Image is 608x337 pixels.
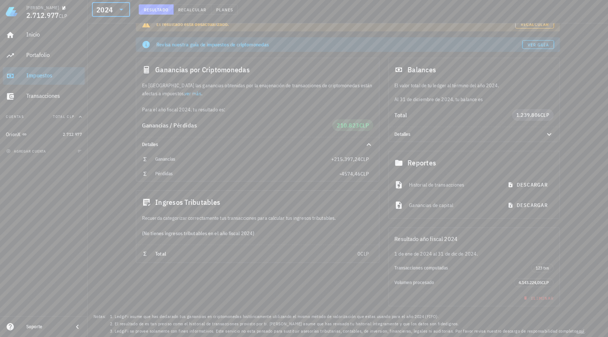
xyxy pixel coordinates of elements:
[3,47,85,64] a: Portafolio
[389,250,559,258] div: 1 de ene de 2024 al 31 de dic de 2024.
[509,181,548,188] span: descargar
[26,10,59,20] span: 2.712.977
[115,313,586,320] li: LedgiFi asume que has declarado tus ganancias en criptomonedas históricamente utilizando el mismo...
[26,5,59,11] div: [PERSON_NAME]
[26,51,82,58] div: Portafolio
[178,7,207,12] span: Recalcular
[3,26,85,44] a: Inicio
[522,295,554,301] span: Eliminar
[519,280,542,285] span: 4.143.224,05
[92,2,130,17] div: 2024
[26,72,82,79] div: Impuestos
[26,31,82,38] div: Inicio
[389,127,559,142] div: Detalles
[3,88,85,105] a: Transacciones
[516,112,540,118] span: 1.239.806
[115,320,586,328] li: El resultado de es tan preciso como el historial de transacciones provisto por ti. [PERSON_NAME] ...
[360,171,369,177] span: CLP
[520,22,549,27] span: Recalcular
[394,280,514,286] div: Volumen procesado
[6,6,18,18] img: LedgiFi
[142,122,197,129] span: Ganancias / Pérdidas
[331,156,360,162] span: +215.397,24
[357,250,360,257] span: 0
[360,250,369,257] span: CLP
[409,197,497,213] div: Ganancias de capital
[88,311,608,337] footer: Notas:
[515,20,554,28] a: Recalcular
[527,42,549,47] span: Ver guía
[337,122,359,129] span: 210.823
[389,151,559,175] div: Reportes
[155,171,340,177] div: Pérdidas
[389,81,559,103] div: Al 31 de diciembre de 2024, tu balance es
[340,171,360,177] span: -4574,46
[136,137,379,152] div: Detalles
[26,324,67,330] div: Soporte
[394,81,554,89] p: El valor total de tu ledger al término del año 2024.
[144,7,169,12] span: Resultado
[115,328,586,335] li: LedgiFi se provee solamente con fines informativos. Este servicio no esta pensado para sustituir ...
[216,7,233,12] span: Planes
[522,40,554,49] a: Ver guía
[136,58,379,81] div: Ganancias por Criptomonedas
[136,222,379,245] div: (No tienes ingresos tributables en el año fiscal 2024)
[96,6,113,14] div: 2024
[136,191,379,214] div: Ingresos Tributables
[8,149,46,154] span: agregar cuenta
[359,122,369,129] span: CLP
[542,280,549,285] span: CLP
[389,58,559,81] div: Balances
[409,177,497,193] div: Historial de transacciones
[142,142,356,148] div: Detalles
[155,156,331,162] div: Ganancias
[3,108,85,126] button: CuentasTotal CLP
[389,228,559,250] div: Resultado año fiscal 2024
[509,202,548,208] span: descargar
[139,4,173,15] button: Resultado
[394,112,512,118] div: Total
[3,67,85,85] a: Impuestos
[503,178,554,191] button: descargar
[155,250,166,257] span: Total
[184,90,201,97] a: ver más
[59,13,67,19] span: CLP
[4,148,49,155] button: agregar cuenta
[519,293,557,303] button: Eliminar
[536,264,549,272] span: 123 txs
[360,156,369,162] span: CLP
[503,199,554,212] button: descargar
[53,114,74,119] span: Total CLP
[156,20,515,28] div: El resultado esta desactualizado.
[394,265,531,271] div: Transacciones computadas
[3,126,85,143] a: OrionX 2.712.977
[26,92,82,99] div: Transacciones
[211,4,238,15] button: Planes
[63,131,82,137] span: 2.712.977
[576,328,585,334] a: aquí
[6,131,21,138] div: OrionX
[136,214,379,222] div: Recuerda categorizar correctamente tus transacciones para calcular tus ingresos tributables.
[136,81,379,114] div: En [GEOGRAPHIC_DATA] las ganancias obtenidas por la enajenación de transacciones de criptomonedas...
[394,131,536,137] div: Detalles
[540,112,549,118] span: CLP
[173,4,211,15] button: Recalcular
[156,41,522,48] div: Revisa nuestra guía de impuestos de criptomonedas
